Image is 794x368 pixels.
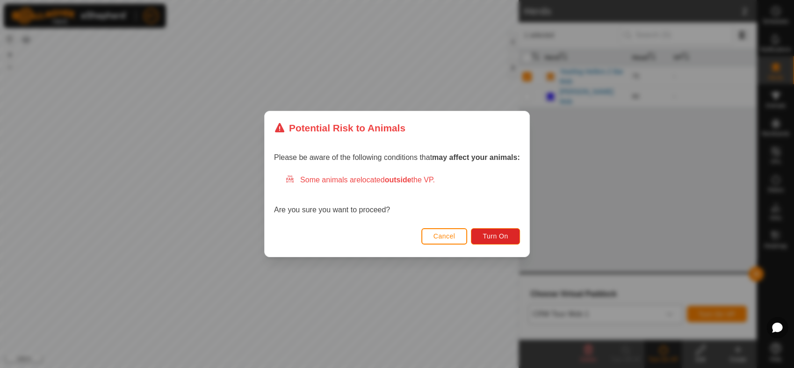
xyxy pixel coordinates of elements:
[471,228,520,245] button: Turn On
[432,153,520,161] strong: may affect your animals:
[274,174,520,216] div: Are you sure you want to proceed?
[483,232,508,240] span: Turn On
[274,153,520,161] span: Please be aware of the following conditions that
[361,176,435,184] span: located the VP.
[274,121,405,135] div: Potential Risk to Animals
[285,174,520,186] div: Some animals are
[385,176,411,184] strong: outside
[421,228,468,245] button: Cancel
[433,232,455,240] span: Cancel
